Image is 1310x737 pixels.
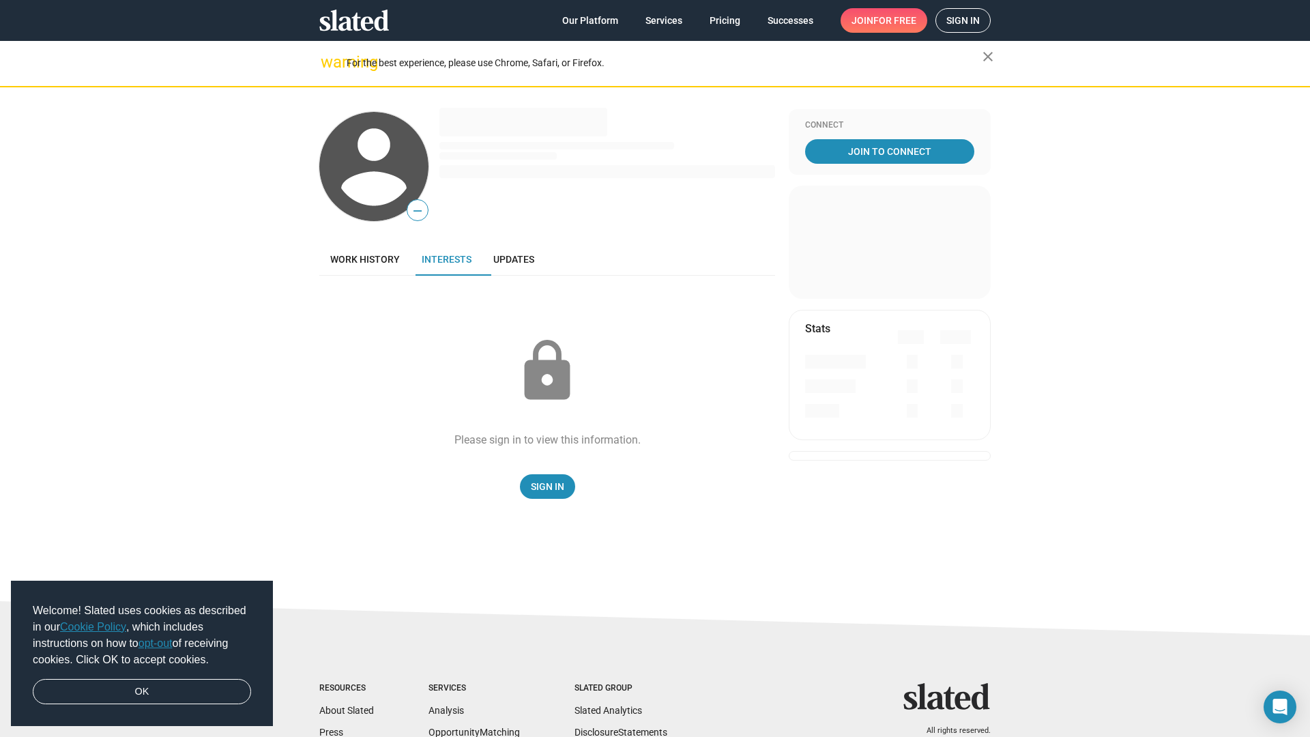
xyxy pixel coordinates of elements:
div: For the best experience, please use Chrome, Safari, or Firefox. [347,54,982,72]
a: Interests [411,243,482,276]
span: Successes [768,8,813,33]
div: Open Intercom Messenger [1264,691,1296,723]
a: Work history [319,243,411,276]
mat-card-title: Stats [805,321,830,336]
a: Sign In [520,474,575,499]
a: Analysis [428,705,464,716]
span: — [407,202,428,220]
mat-icon: close [980,48,996,65]
span: Welcome! Slated uses cookies as described in our , which includes instructions on how to of recei... [33,603,251,668]
a: Our Platform [551,8,629,33]
div: Connect [805,120,974,131]
a: Join To Connect [805,139,974,164]
a: dismiss cookie message [33,679,251,705]
span: Sign in [946,9,980,32]
mat-icon: lock [513,337,581,405]
div: Slated Group [574,683,667,694]
span: Join To Connect [808,139,972,164]
a: Updates [482,243,545,276]
a: Services [635,8,693,33]
a: Cookie Policy [60,621,126,633]
span: for free [873,8,916,33]
a: About Slated [319,705,374,716]
div: cookieconsent [11,581,273,727]
span: Interests [422,254,471,265]
span: Updates [493,254,534,265]
span: Work history [330,254,400,265]
span: Join [851,8,916,33]
a: opt-out [139,637,173,649]
a: Sign in [935,8,991,33]
mat-icon: warning [321,54,337,70]
a: Pricing [699,8,751,33]
span: Services [645,8,682,33]
span: Pricing [710,8,740,33]
div: Services [428,683,520,694]
span: Sign In [531,474,564,499]
a: Joinfor free [841,8,927,33]
div: Please sign in to view this information. [454,433,641,447]
div: Resources [319,683,374,694]
a: Slated Analytics [574,705,642,716]
a: Successes [757,8,824,33]
span: Our Platform [562,8,618,33]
